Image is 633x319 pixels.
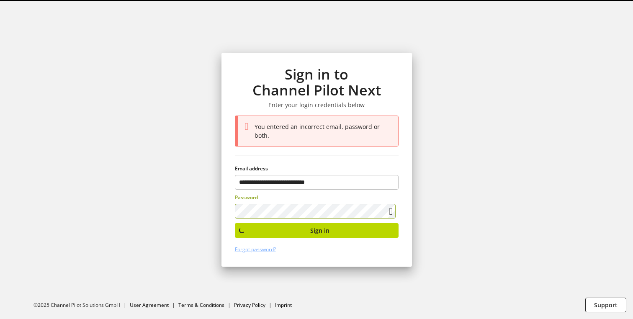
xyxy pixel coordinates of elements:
a: User Agreement [130,301,169,309]
button: Support [585,298,626,312]
a: Privacy Policy [234,301,265,309]
h1: Sign in to Channel Pilot Next [235,66,399,98]
keeper-lock: Open Keeper Popup [371,206,381,216]
span: Password [235,194,258,201]
a: Imprint [275,301,292,309]
span: Support [594,301,618,309]
h3: Enter your login credentials below [235,101,399,109]
li: ©2025 Channel Pilot Solutions GmbH [33,301,130,309]
span: Email address [235,165,268,172]
div: You entered an incorrect email, password or both. [255,122,394,140]
a: Terms & Conditions [178,301,224,309]
a: Forgot password? [235,246,276,253]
